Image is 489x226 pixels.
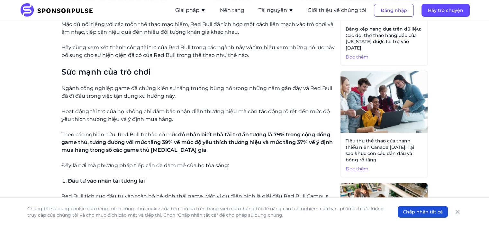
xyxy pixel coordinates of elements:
[308,6,366,14] button: Giới thiệu về chúng tôi
[258,6,294,14] button: Tài nguyên
[457,195,489,226] iframe: Tiện ích trò chuyện
[20,3,98,17] img: SponsorPulse
[175,6,206,14] button: Giải pháp
[220,6,244,14] button: Nền tảng
[346,166,368,172] font: Đọc thêm
[220,7,244,13] a: Nền tảng
[346,138,414,163] font: Tiêu thụ thể thao của thanh thiếu niên Canada [DATE]: Tại sao khúc côn cầu dẫn đầu và bóng rổ tăng
[61,85,332,99] font: Ngành công nghiệp game đã chứng kiến ​​sự tăng trưởng bùng nổ trong những năm gần đây và Red Bull...
[398,206,448,218] button: Chấp nhận tất cả
[61,44,335,58] font: Hãy cùng xem xét thành công tài trợ của Red Bull trong các ngành này và tìm hiểu xem những nỗ lực...
[61,67,150,77] font: Sức mạnh của trò chơi
[308,7,366,13] a: Giới thiệu về chúng tôi
[421,4,470,17] button: Hãy trò chuyện
[27,206,384,218] font: Chúng tôi sử dụng cookie của riêng mình cũng như cookie của bên thứ ba trên trang web của chúng t...
[346,26,421,51] font: Bảng xếp hạng dựa trên dữ liệu: Các đội thể thao hàng đầu của [US_STATE] được tài trợ vào [DATE]
[68,178,145,184] font: Đầu tư vào nhân tài tương lai
[258,7,287,13] font: Tài nguyên
[381,7,407,13] font: Đăng nhập
[421,7,470,13] a: Hãy trò chuyện
[453,207,462,216] button: Đóng
[374,4,414,17] button: Đăng nhập
[175,7,199,13] font: Giải pháp
[403,209,443,215] font: Chấp nhận tất cả
[340,71,428,133] img: Hình ảnh Getty được cung cấp bởi Unsplash
[61,21,333,35] font: Mặc dù nổi tiếng với các môn thể thao mạo hiểm, Red Bull đã tích hợp một cách liền mạch vào trò c...
[346,54,368,60] font: Đọc thêm
[61,193,328,207] font: Red Bull tích cực đầu tư vào toàn bộ hệ sinh thái game. Một ví dụ điển hình là giải đấu Red Bull ...
[340,71,428,177] a: Tiêu thụ thể thao của thanh thiếu niên Canada [DATE]: Tại sao khúc côn cầu dẫn đầu và bóng rổ tăn...
[61,131,178,138] font: Theo các nghiên cứu, Red Bull tự hào có mức
[61,131,333,153] font: độ nhận biết nhà tài trợ ấn tượng là 79% trong cộng đồng game thủ, tương đương với mức tăng 39% v...
[428,7,463,13] font: Hãy trò chuyện
[206,147,207,153] font: .
[374,7,414,13] a: Đăng nhập
[61,108,330,122] font: Hoạt động tài trợ của họ không chỉ đảm bảo nhận diện thương hiệu mà còn tác động rõ rệt đến mức đ...
[61,162,229,168] font: Đây là nơi mà phương pháp tiếp cận đa đam mê của họ tỏa sáng:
